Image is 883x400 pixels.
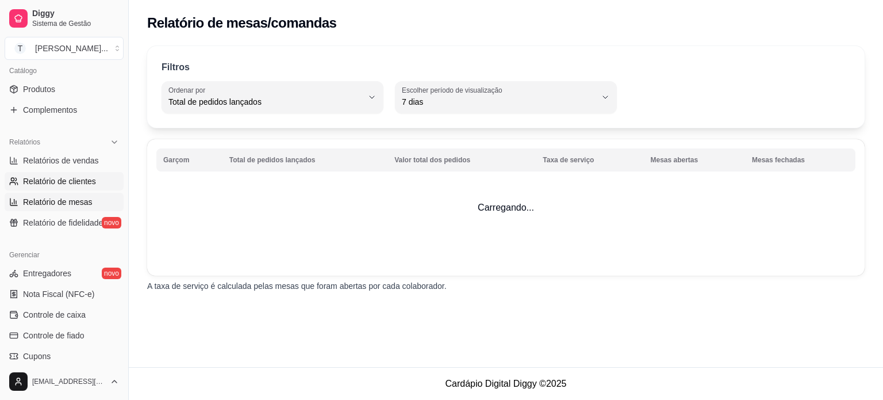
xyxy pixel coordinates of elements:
td: Carregando... [147,139,865,276]
h2: Relatório de mesas/comandas [147,14,336,32]
a: Cupons [5,347,124,365]
a: Relatório de mesas [5,193,124,211]
span: T [14,43,26,54]
p: A taxa de serviço é calculada pelas mesas que foram abertas por cada colaborador. [147,280,865,292]
span: Complementos [23,104,77,116]
button: [EMAIL_ADDRESS][DOMAIN_NAME] [5,368,124,395]
span: Relatório de mesas [23,196,93,208]
span: Controle de caixa [23,309,86,321]
span: Relatório de clientes [23,176,96,187]
span: Relatórios de vendas [23,155,99,166]
span: Total de pedidos lançados [168,96,363,108]
a: Complementos [5,101,124,119]
button: Escolher período de visualização7 dias [395,81,617,113]
a: Controle de fiado [5,326,124,345]
footer: Cardápio Digital Diggy © 2025 [129,367,883,400]
a: DiggySistema de Gestão [5,5,124,32]
span: Cupons [23,351,51,362]
div: Catálogo [5,62,124,80]
p: Filtros [162,60,190,74]
span: Sistema de Gestão [32,19,119,28]
label: Escolher período de visualização [402,85,506,95]
span: Entregadores [23,268,71,279]
span: Relatórios [9,138,40,147]
button: Select a team [5,37,124,60]
a: Relatórios de vendas [5,151,124,170]
div: [PERSON_NAME] ... [35,43,108,54]
span: Relatório de fidelidade [23,217,103,228]
span: Controle de fiado [23,330,85,341]
a: Entregadoresnovo [5,264,124,283]
span: 7 dias [402,96,596,108]
a: Relatório de fidelidadenovo [5,214,124,232]
span: [EMAIL_ADDRESS][DOMAIN_NAME] [32,377,105,386]
span: Produtos [23,83,55,95]
span: Diggy [32,9,119,19]
div: Gerenciar [5,246,124,264]
a: Controle de caixa [5,306,124,324]
button: Ordenar porTotal de pedidos lançados [162,81,383,113]
a: Relatório de clientes [5,172,124,191]
label: Ordenar por [168,85,209,95]
span: Nota Fiscal (NFC-e) [23,288,94,300]
a: Nota Fiscal (NFC-e) [5,285,124,303]
a: Produtos [5,80,124,98]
